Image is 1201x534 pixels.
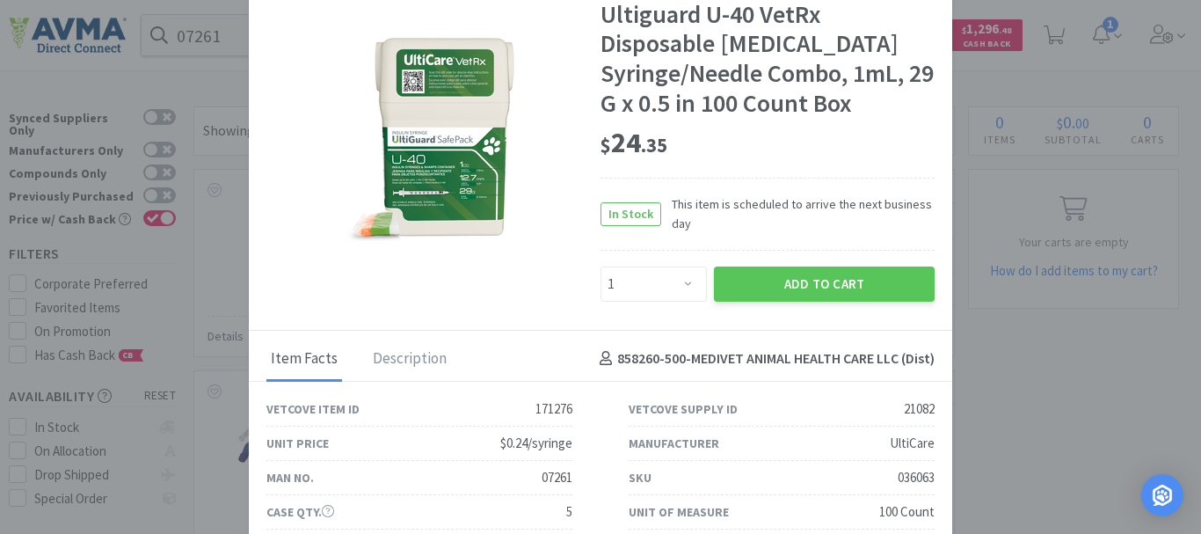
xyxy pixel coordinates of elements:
[714,267,935,302] button: Add to Cart
[266,468,314,487] div: Man No.
[601,203,660,225] span: In Stock
[629,502,729,522] div: Unit of Measure
[641,133,667,157] span: . 35
[266,502,334,522] div: Case Qty.
[1141,474,1183,516] div: Open Intercom Messenger
[535,399,572,420] div: 171276
[266,434,329,453] div: Unit Price
[890,433,935,454] div: UltiCare
[661,194,935,234] span: This item is scheduled to arrive the next business day
[629,434,719,453] div: Manufacturer
[879,501,935,523] div: 100 Count
[629,468,651,487] div: SKU
[368,338,451,382] div: Description
[566,501,572,523] div: 5
[347,29,520,249] img: 72efc01fbdd64d2d945c7cd7ef615a7a_21082.png
[629,399,738,419] div: Vetcove Supply ID
[266,399,360,419] div: Vetcove Item ID
[266,338,342,382] div: Item Facts
[500,433,572,454] div: $0.24/syringe
[600,133,611,157] span: $
[600,125,667,160] span: 24
[542,467,572,488] div: 07261
[593,347,935,370] h4: 858260-500 - MEDIVET ANIMAL HEALTH CARE LLC (Dist)
[898,467,935,488] div: 036063
[904,399,935,420] div: 21082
